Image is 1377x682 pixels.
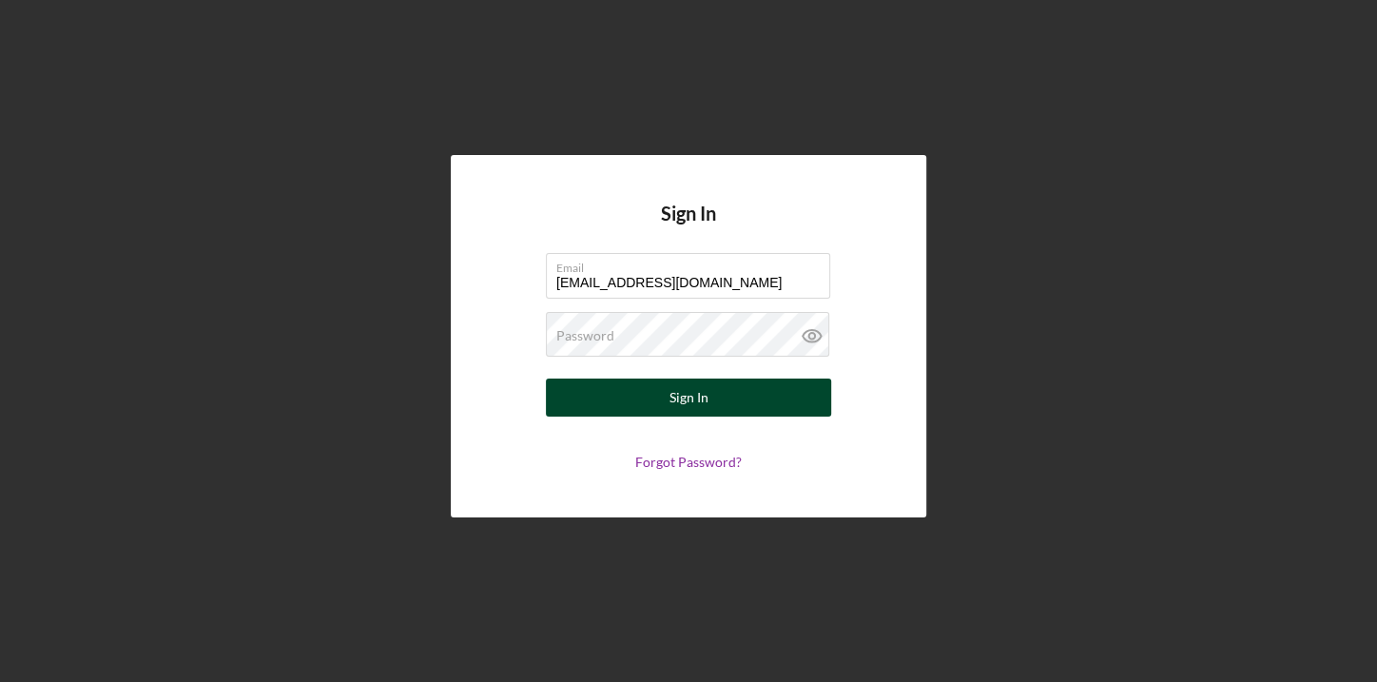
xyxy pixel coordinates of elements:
[661,203,716,253] h4: Sign In
[556,328,614,343] label: Password
[556,254,830,275] label: Email
[669,379,708,417] div: Sign In
[635,454,742,470] a: Forgot Password?
[546,379,831,417] button: Sign In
